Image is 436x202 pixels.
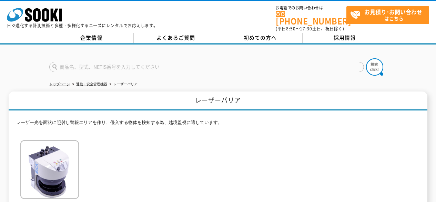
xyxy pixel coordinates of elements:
a: よくあるご質問 [134,33,218,43]
span: (平日 ～ 土日、祝日除く) [276,26,344,32]
a: 通信・安全管理機器 [76,82,107,86]
a: お見積り･お問い合わせはこちら [346,6,429,24]
p: 日々進化する計測技術と多種・多様化するニーズにレンタルでお応えします。 [7,23,158,28]
h1: レーザーバリア [9,92,427,110]
a: 初めての方へ [218,33,303,43]
span: 8:50 [286,26,296,32]
a: [PHONE_NUMBER] [276,11,346,25]
span: お電話でのお問い合わせは [276,6,346,10]
input: 商品名、型式、NETIS番号を入力してください [49,62,364,72]
span: 初めての方へ [244,34,277,41]
a: トップページ [49,82,70,86]
strong: お見積り･お問い合わせ [364,8,422,16]
img: レーザーバリアシステム LMS511 [20,140,79,201]
img: btn_search.png [366,58,383,76]
span: はこちら [350,6,429,23]
a: 採用情報 [303,33,387,43]
li: レーザーバリア [108,81,138,88]
p: レーザー光を面状に照射し警報エリアを作り、侵入する物体を検知する為、越境監視に適しています。 [16,119,419,130]
a: 企業情報 [49,33,134,43]
span: 17:30 [300,26,312,32]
